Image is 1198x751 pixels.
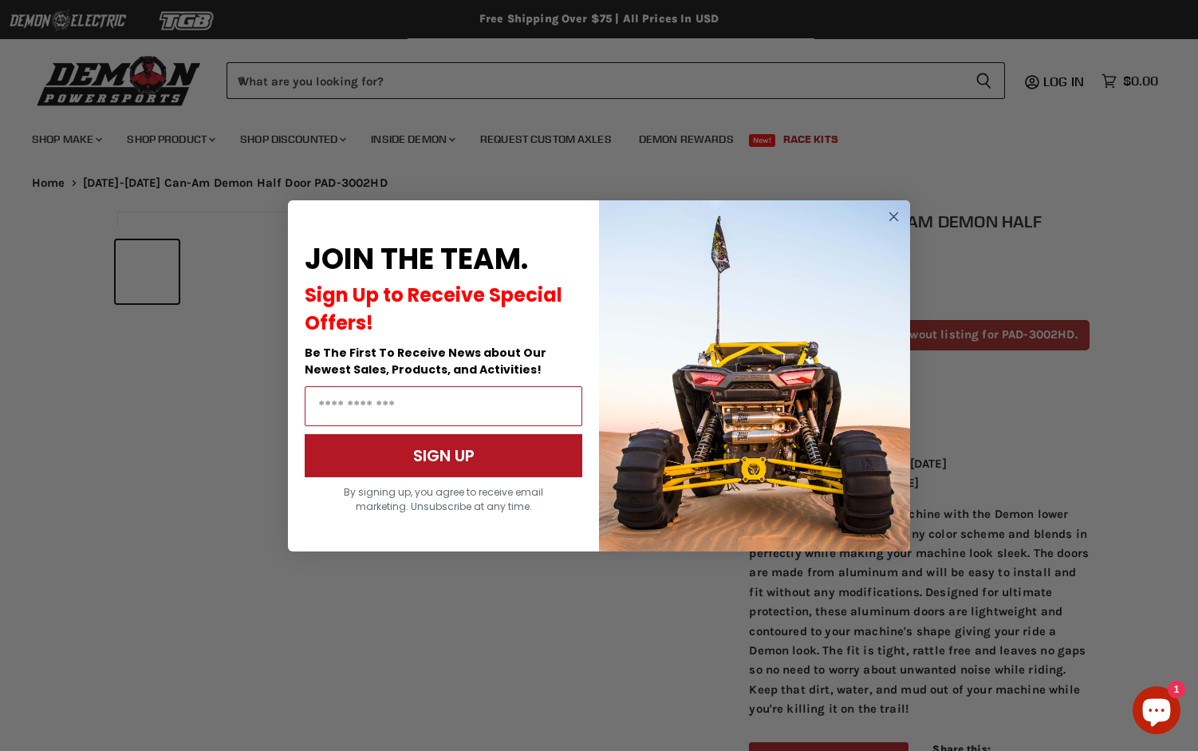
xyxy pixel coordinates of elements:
[305,239,528,279] span: JOIN THE TEAM.
[599,200,910,551] img: a9095488-b6e7-41ba-879d-588abfab540b.jpeg
[305,434,582,477] button: SIGN UP
[1128,686,1185,738] inbox-online-store-chat: Shopify online store chat
[305,345,546,377] span: Be The First To Receive News about Our Newest Sales, Products, and Activities!
[344,485,543,513] span: By signing up, you agree to receive email marketing. Unsubscribe at any time.
[305,282,562,336] span: Sign Up to Receive Special Offers!
[884,207,904,227] button: Close dialog
[305,386,582,426] input: Email Address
